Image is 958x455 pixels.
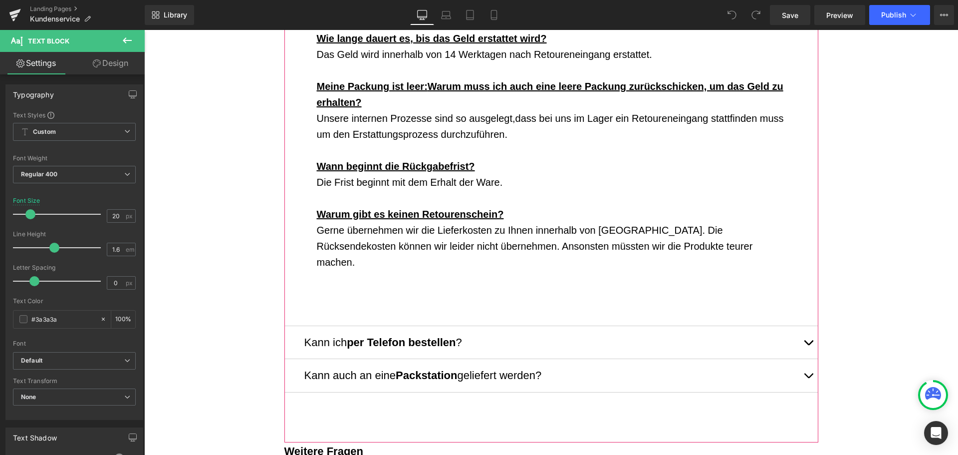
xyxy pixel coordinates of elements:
span: Library [164,10,187,19]
b: Regular 400 [21,170,58,178]
button: Undo [722,5,742,25]
span: px [126,280,134,286]
a: Desktop [410,5,434,25]
a: Design [74,52,147,74]
span: Save [782,10,798,20]
u: Meine Packung ist leer: [173,51,283,62]
a: Mobile [482,5,506,25]
div: Font [13,340,136,347]
button: Redo [746,5,766,25]
div: Text Color [13,298,136,305]
span: em [126,246,134,253]
p: Kann ich ? [160,304,654,321]
button: Publish [869,5,930,25]
p: Gerne übernehmen wir die Lieferkosten zu Ihnen innerhalb von [GEOGRAPHIC_DATA]. Die Rücksendekost... [173,192,642,240]
b: Wann beginnt die Rückgabefrist? [173,131,331,142]
span: Das Geld wird innerhalb von 14 Werktagen nach Retoureneingang erstattet. [173,19,508,30]
b: Weitere Fragen [140,415,220,428]
div: Open Intercom Messenger [924,421,948,445]
a: Preview [814,5,865,25]
span: Kundenservice [30,15,80,23]
div: Font Size [13,197,40,204]
u: Warum muss ich auch eine leere Packung zurückschicken, um das Geld zu erhalten? [173,51,639,78]
div: Letter Spacing [13,264,136,271]
div: Text Transform [13,378,136,385]
a: New Library [145,5,194,25]
b: per Telefon bestellen [203,306,311,319]
span: dass bei uns im Lager ein Retoureneingang stattfinden muss um den Erstattungsprozess durchzuführen. [173,83,640,110]
p: Die Frist beginnt mit dem Erhalt der Ware. [173,144,642,160]
a: Laptop [434,5,458,25]
span: Text Block [28,37,69,45]
div: Text Styles [13,111,136,119]
p: Unsere internen Prozesse sind so ausgelegt, [173,80,642,112]
b: None [21,393,36,401]
div: Line Height [13,231,136,238]
span: Publish [881,11,906,19]
div: Font Weight [13,155,136,162]
div: Text Shadow [13,428,57,442]
i: Default [21,357,42,365]
span: Preview [826,10,853,20]
div: % [111,311,135,328]
strong: Packstation [251,339,313,352]
button: More [934,5,954,25]
span: px [126,213,134,219]
a: Tablet [458,5,482,25]
a: Landing Pages [30,5,145,13]
b: Warum gibt es keinen Retourenschein? [173,179,360,190]
b: Wie lange dauert es, bis das Geld erstattet wird? [173,3,403,14]
input: Color [31,314,95,325]
p: Kann auch an eine geliefert werden? [160,337,654,354]
b: Custom [33,128,56,136]
div: Typography [13,85,54,99]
